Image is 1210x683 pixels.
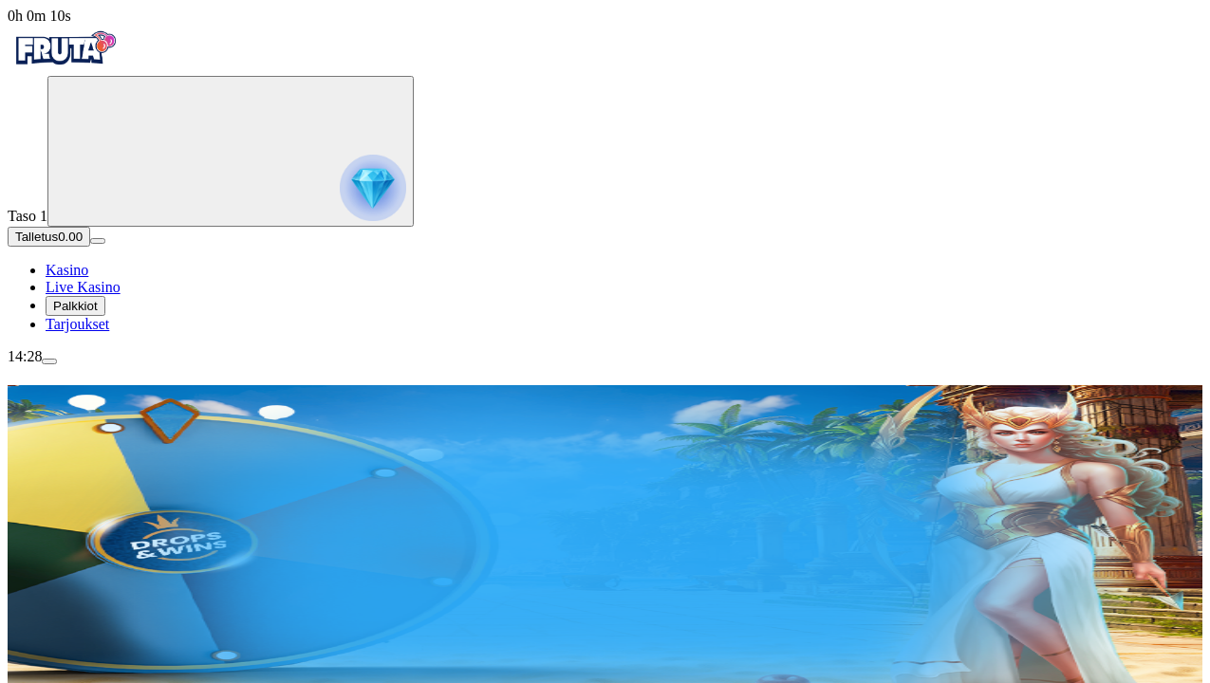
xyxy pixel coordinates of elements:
[42,359,57,364] button: menu
[8,208,47,224] span: Taso 1
[8,59,121,75] a: Fruta
[90,238,105,244] button: menu
[46,316,109,332] a: gift-inverted iconTarjoukset
[8,25,1202,333] nav: Primary
[46,296,105,316] button: reward iconPalkkiot
[8,25,121,72] img: Fruta
[46,279,121,295] span: Live Kasino
[53,299,98,313] span: Palkkiot
[58,230,83,244] span: 0.00
[46,316,109,332] span: Tarjoukset
[47,76,414,227] button: reward progress
[15,230,58,244] span: Talletus
[46,262,88,278] a: diamond iconKasino
[46,262,88,278] span: Kasino
[46,279,121,295] a: poker-chip iconLive Kasino
[340,155,406,221] img: reward progress
[8,8,71,24] span: user session time
[8,348,42,364] span: 14:28
[8,227,90,247] button: Talletusplus icon0.00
